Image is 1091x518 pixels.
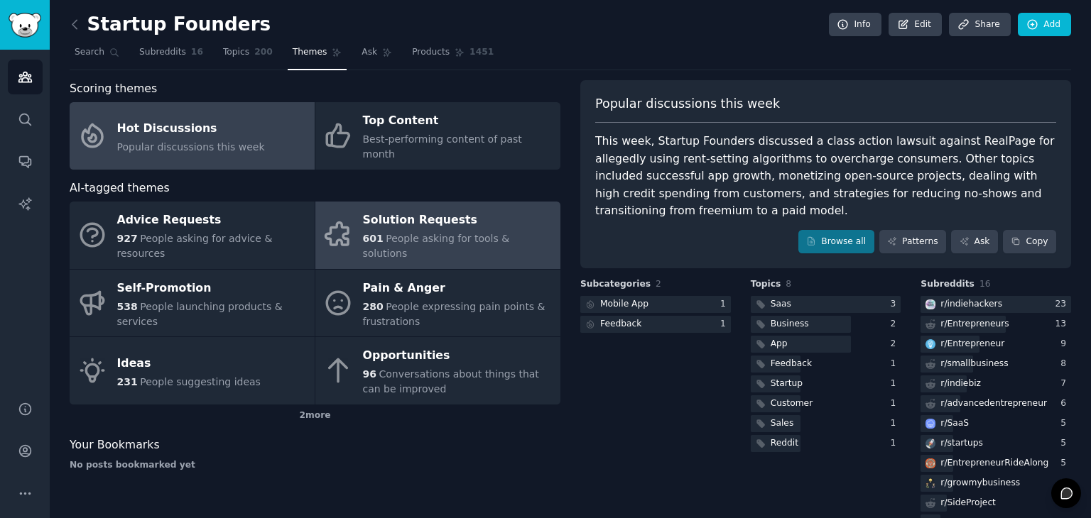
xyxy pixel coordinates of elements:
span: Topics [223,46,249,59]
a: Subreddits16 [134,41,208,70]
a: Share [949,13,1010,37]
a: Advice Requests927People asking for advice & resources [70,202,315,269]
span: 200 [254,46,273,59]
a: Solution Requests601People asking for tools & solutions [315,202,560,269]
div: r/ EntrepreneurRideAlong [940,457,1048,470]
a: Hot DiscussionsPopular discussions this week [70,102,315,170]
span: Popular discussions this week [595,95,780,113]
span: Ask [362,46,377,59]
div: r/ indiebiz [940,378,981,390]
a: Self-Promotion538People launching products & services [70,270,315,337]
a: Topics200 [218,41,278,70]
span: People asking for advice & resources [117,233,273,259]
span: 538 [117,301,138,312]
img: startups [926,439,935,448]
img: GummySearch logo [9,13,41,38]
div: 13 [1055,318,1071,331]
div: Top Content [363,110,553,133]
a: App2 [751,336,901,353]
a: Ask [951,230,998,254]
div: Customer [771,397,813,410]
div: 8 [1060,358,1071,370]
a: Top ContentBest-performing content of past month [315,102,560,170]
div: 1 [891,358,901,370]
div: 5 [1060,457,1071,470]
span: Popular discussions this week [117,141,265,153]
div: 23 [1055,298,1071,311]
span: Your Bookmarks [70,436,160,454]
a: Reddit1 [751,435,901,453]
a: indiehackersr/indiehackers23 [921,296,1071,314]
a: startupsr/startups5 [921,435,1071,453]
span: 2 [656,279,661,289]
a: Edit [889,13,942,37]
a: r/indiebiz7 [921,375,1071,393]
div: Solution Requests [363,209,553,232]
a: Browse all [798,230,874,254]
span: 16 [979,279,991,289]
div: r/ growmybusiness [940,477,1020,490]
span: 927 [117,233,138,244]
span: Products [412,46,450,59]
span: 16 [191,46,203,59]
div: Sales [771,417,794,430]
a: Mobile App1 [580,296,731,314]
span: 601 [363,233,384,244]
a: r/smallbusiness8 [921,356,1071,373]
h2: Startup Founders [70,13,271,36]
div: Pain & Anger [363,277,553,299]
div: Feedback [771,358,812,370]
div: Saas [771,298,791,311]
span: Search [75,46,104,59]
div: r/ SideProject [940,497,996,509]
a: r/Entrepreneurs13 [921,316,1071,334]
div: r/ advancedentrepreneur [940,397,1047,410]
button: Copy [1003,230,1056,254]
span: Conversations about things that can be improved [363,368,539,395]
img: indiehackers [926,299,935,309]
a: Startup1 [751,375,901,393]
div: No posts bookmarked yet [70,459,560,472]
div: Hot Discussions [117,117,265,140]
span: 280 [363,301,384,312]
div: 1 [891,378,901,390]
span: Scoring themes [70,80,157,98]
div: Reddit [771,437,798,450]
div: Mobile App [600,298,648,311]
div: 5 [1060,437,1071,450]
div: Self-Promotion [117,277,308,299]
div: r/ Entrepreneur [940,338,1004,351]
span: Subreddits [921,278,975,291]
a: EntrepreneurRideAlongr/EntrepreneurRideAlong5 [921,455,1071,473]
span: 8 [786,279,791,289]
div: r/ startups [940,437,983,450]
div: 5 [1060,477,1071,490]
a: Ask [357,41,397,70]
span: People launching products & services [117,301,283,327]
span: People asking for tools & solutions [363,233,510,259]
a: Entrepreneurr/Entrepreneur9 [921,336,1071,353]
img: Entrepreneur [926,339,935,349]
a: Customer1 [751,395,901,413]
div: 1 [891,397,901,410]
div: r/ SaaS [940,417,969,430]
div: 6 [1060,397,1071,410]
a: growmybusinessr/growmybusiness5 [921,475,1071,492]
span: AI-tagged themes [70,180,170,197]
span: Best-performing content of past month [363,133,522,160]
div: r/ Entrepreneurs [940,318,1009,331]
a: Business2 [751,316,901,334]
span: 96 [363,368,376,380]
a: r/SideProject4 [921,495,1071,512]
span: People expressing pain points & frustrations [363,301,545,327]
div: Startup [771,378,803,390]
div: Feedback [600,318,641,331]
a: Feedback1 [751,356,901,373]
a: Patterns [879,230,946,254]
div: Ideas [117,352,261,375]
div: 1 [891,437,901,450]
div: r/ smallbusiness [940,358,1008,370]
a: Search [70,41,124,70]
div: This week, Startup Founders discussed a class action lawsuit against RealPage for allegedly using... [595,133,1056,220]
div: r/ indiehackers [940,298,1002,311]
